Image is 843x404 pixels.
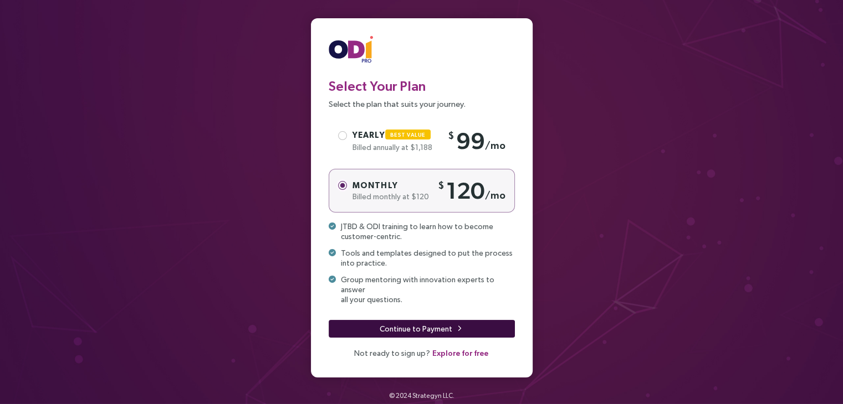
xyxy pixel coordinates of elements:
img: ODIpro [329,36,373,65]
sub: /mo [485,189,505,201]
span: Yearly [352,130,435,139]
span: Best Value [390,132,426,138]
span: JTBD & ODI training to learn how to become customer-centric. [341,221,493,241]
button: Continue to Payment [329,320,515,338]
div: 99 [448,126,505,156]
sub: /mo [485,139,505,151]
h3: Select Your Plan [329,78,515,94]
span: Continue to Payment [380,323,452,335]
span: Not ready to sign up? [354,349,489,358]
sup: $ [438,179,446,191]
span: Billed annually at $1,188 [352,143,432,152]
a: Strategyn LLC [412,392,453,400]
span: Monthly [352,180,398,190]
span: Explore for free [432,347,488,359]
sup: $ [448,130,456,141]
p: Select the plan that suits your journey. [329,97,515,110]
div: 120 [438,176,505,205]
span: Billed monthly at $120 [352,192,429,201]
button: Explore for free [432,346,489,360]
span: Tools and templates designed to put the process into practice. [341,248,513,268]
span: Group mentoring with innovation experts to answer all your questions. [341,274,515,304]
